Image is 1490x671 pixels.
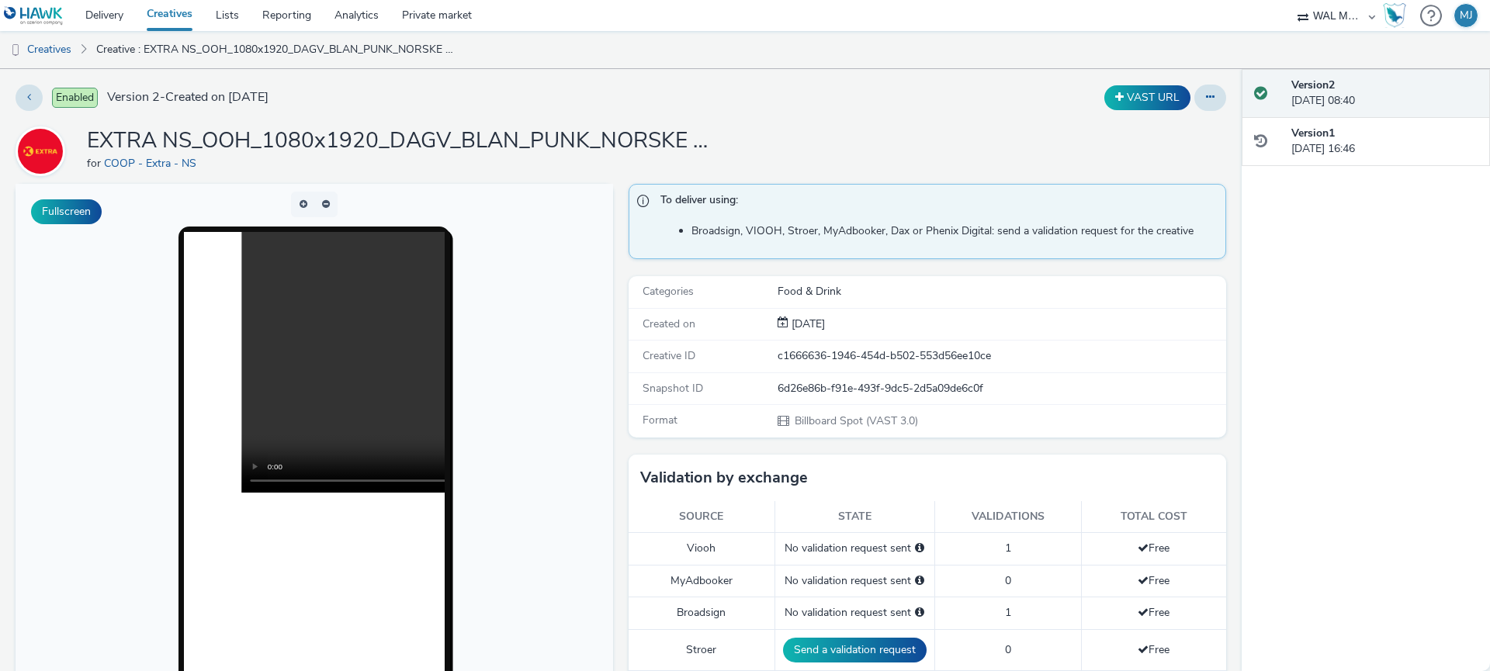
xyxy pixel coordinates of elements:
[1291,126,1478,157] div: [DATE] 16:46
[783,638,927,662] button: Send a validation request
[1005,642,1011,657] span: 0
[778,284,1225,299] div: Food & Drink
[788,316,825,331] span: [DATE]
[934,501,1081,533] th: Validations
[88,31,461,68] a: Creative : EXTRA NS_OOH_1080x1920_DAGV_BLAN_PUNK_NORSKE KLASSIKERE 2_40_42_2025
[643,316,695,331] span: Created on
[87,126,708,156] h1: EXTRA NS_OOH_1080x1920_DAGV_BLAN_PUNK_NORSKE KLASSIKERE 2_40_42_2025
[1291,78,1335,92] strong: Version 2
[629,597,774,629] td: Broadsign
[1138,573,1169,588] span: Free
[783,541,927,556] div: No validation request sent
[643,284,694,299] span: Categories
[16,144,71,158] a: COOP - Extra - NS
[691,223,1218,239] li: Broadsign, VIOOH, Stroer, MyAdbooker, Dax or Phenix Digital: send a validation request for the cr...
[1383,3,1412,28] a: Hawk Academy
[1291,78,1478,109] div: [DATE] 08:40
[1100,85,1194,110] div: Duplicate the creative as a VAST URL
[1005,573,1011,588] span: 0
[1005,605,1011,620] span: 1
[1104,85,1190,110] button: VAST URL
[778,381,1225,396] div: 6d26e86b-f91e-493f-9dc5-2d5a09de6c0f
[629,629,774,670] td: Stroer
[643,348,695,363] span: Creative ID
[52,88,98,108] span: Enabled
[774,501,934,533] th: State
[915,573,924,589] div: Please select a deal below and click on Send to send a validation request to MyAdbooker.
[629,501,774,533] th: Source
[640,466,808,489] h3: Validation by exchange
[915,605,924,621] div: Please select a deal below and click on Send to send a validation request to Broadsign.
[8,43,23,58] img: dooh
[788,316,825,332] div: Creation 26 September 2025, 16:46
[1383,3,1406,28] img: Hawk Academy
[643,413,677,427] span: Format
[107,88,269,106] span: Version 2 - Created on [DATE]
[1005,541,1011,555] span: 1
[629,565,774,597] td: MyAdbooker
[783,605,927,621] div: No validation request sent
[783,573,927,589] div: No validation request sent
[660,192,1210,213] span: To deliver using:
[643,381,703,396] span: Snapshot ID
[915,541,924,556] div: Please select a deal below and click on Send to send a validation request to Viooh.
[1291,126,1335,140] strong: Version 1
[1138,642,1169,657] span: Free
[1138,541,1169,555] span: Free
[1138,605,1169,620] span: Free
[793,413,918,428] span: Billboard Spot (VAST 3.0)
[1460,4,1473,27] div: MJ
[1081,501,1226,533] th: Total cost
[31,199,102,224] button: Fullscreen
[778,348,1225,364] div: c1666636-1946-454d-b502-553d56ee10ce
[104,156,203,171] a: COOP - Extra - NS
[4,6,64,26] img: undefined Logo
[87,156,104,171] span: for
[18,129,63,174] img: COOP - Extra - NS
[629,533,774,565] td: Viooh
